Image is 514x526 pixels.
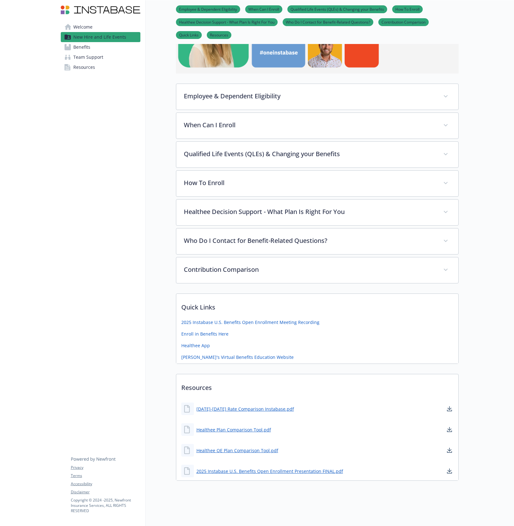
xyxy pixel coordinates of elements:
a: Team Support [61,52,140,62]
p: Quick Links [176,294,458,317]
a: New Hire and Life Events [61,32,140,42]
a: Welcome [61,22,140,32]
a: Contribution Comparison [378,19,429,25]
p: When Can I Enroll [184,120,436,130]
a: Healthee OE Plan Comparison Tool.pdf [196,447,278,454]
a: Resources [61,62,140,72]
div: Employee & Dependent Eligibility [176,84,458,110]
p: Who Do I Contact for Benefit-Related Questions? [184,236,436,245]
span: Resources [73,62,95,72]
div: Healthee Decision Support - What Plan Is Right For You [176,200,458,225]
p: Healthee Decision Support - What Plan Is Right For You [184,207,436,216]
a: Enroll in Benefits Here [181,331,229,337]
a: Resources [207,32,231,38]
p: Contribution Comparison [184,265,436,274]
a: Healthee Decision Support - What Plan Is Right For You [176,19,278,25]
p: Resources [176,374,458,397]
p: Copyright © 2024 - 2025 , Newfront Insurance Services, ALL RIGHTS RESERVED [71,497,140,513]
a: 2025 Instabase U.S. Benefits Open Enrollment Presentation FINAL.pdf [196,468,343,474]
p: How To Enroll [184,178,436,188]
a: 2025 Instabase U.S. Benefits Open Enrollment Meeting Recording [181,319,319,326]
a: Healthee App [181,342,210,349]
div: Contribution Comparison [176,257,458,283]
span: New Hire and Life Events [73,32,126,42]
p: Employee & Dependent Eligibility [184,91,436,101]
div: Qualified Life Events (QLEs) & Changing your Benefits [176,142,458,167]
p: Qualified Life Events (QLEs) & Changing your Benefits [184,149,436,159]
a: download document [446,467,453,475]
a: Disclaimer [71,489,140,495]
a: Accessibility [71,481,140,487]
a: Who Do I Contact for Benefit-Related Questions? [283,19,373,25]
a: download document [446,405,453,413]
a: Employee & Dependent Eligibility [176,6,240,12]
a: download document [446,426,453,433]
a: Terms [71,473,140,479]
span: Team Support [73,52,103,62]
a: Healthee Plan Comparison Tool.pdf [196,426,271,433]
div: How To Enroll [176,171,458,196]
a: Quick Links [176,32,202,38]
a: Qualified Life Events (QLEs) & Changing your Benefits [287,6,387,12]
div: When Can I Enroll [176,113,458,139]
a: How To Enroll [392,6,423,12]
a: [PERSON_NAME]'s Virtual Benefits Education Website [181,354,294,360]
span: Benefits [73,42,90,52]
span: Welcome [73,22,93,32]
a: Privacy [71,465,140,470]
div: Who Do I Contact for Benefit-Related Questions? [176,228,458,254]
a: Benefits [61,42,140,52]
a: [DATE]-[DATE] Rate Comparison Instabase.pdf [196,406,294,412]
a: When Can I Enroll [245,6,282,12]
a: download document [446,447,453,454]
